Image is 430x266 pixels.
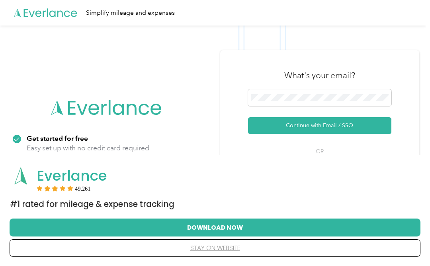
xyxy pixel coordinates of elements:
[75,186,91,191] span: User reviews count
[37,185,91,191] div: Rating:5 stars
[284,70,355,81] h3: What's your email?
[22,240,408,256] button: stay on website
[86,8,175,18] div: Simplify mileage and expenses
[248,117,391,134] button: Continue with Email / SSO
[27,134,88,142] strong: Get started for free
[37,166,107,186] span: Everlance
[27,143,149,153] p: Easy set up with no credit card required
[10,165,31,187] img: App logo
[306,147,334,156] span: OR
[22,219,408,236] button: Download Now
[10,199,174,210] span: #1 Rated for Mileage & Expense Tracking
